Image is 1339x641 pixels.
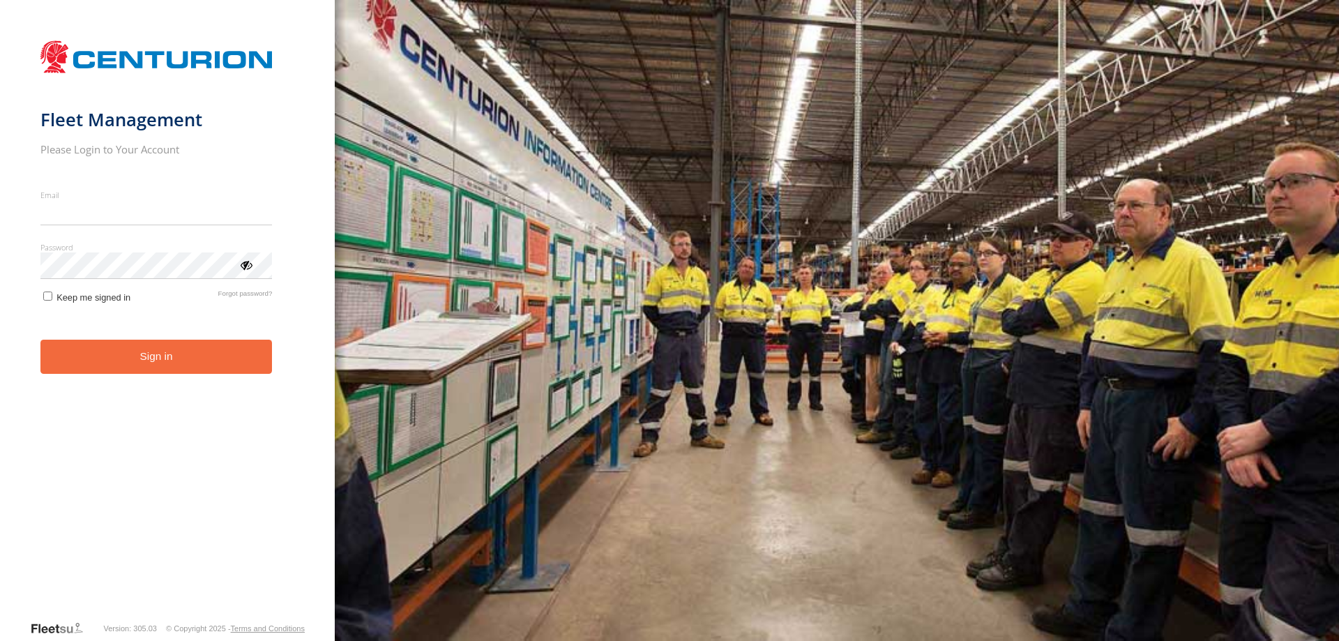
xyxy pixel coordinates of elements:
div: ViewPassword [239,257,252,271]
div: © Copyright 2025 - [166,624,305,633]
form: main [40,33,295,620]
a: Forgot password? [218,289,273,303]
label: Password [40,242,273,252]
h1: Fleet Management [40,108,273,131]
label: Email [40,190,273,200]
button: Sign in [40,340,273,374]
h2: Please Login to Your Account [40,142,273,156]
input: Keep me signed in [43,292,52,301]
span: Keep me signed in [56,292,130,303]
div: Version: 305.03 [104,624,157,633]
a: Visit our Website [30,621,94,635]
a: Terms and Conditions [231,624,305,633]
img: Centurion Transport [40,39,273,75]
